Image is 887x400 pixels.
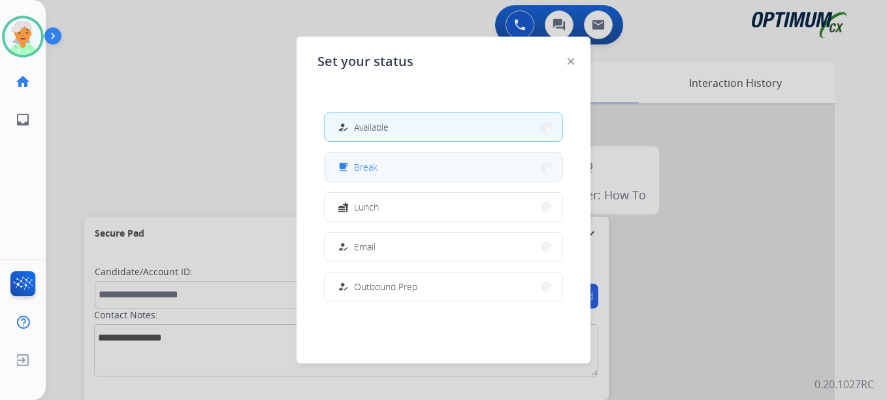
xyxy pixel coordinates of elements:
mat-icon: inbox [15,112,31,127]
button: Break [325,153,562,181]
button: Lunch [325,193,562,221]
span: Outbound Prep [354,280,417,293]
mat-icon: fastfood [338,201,349,212]
span: Available [354,120,389,134]
mat-icon: how_to_reg [338,122,349,133]
span: Lunch [354,200,379,214]
span: Email [354,240,376,254]
button: Outbound Prep [325,273,562,301]
img: avatar [5,18,41,55]
p: 0.20.1027RC [814,376,874,392]
mat-icon: how_to_reg [338,241,349,252]
button: Email [325,233,562,261]
mat-icon: how_to_reg [338,281,349,292]
mat-icon: home [15,74,31,90]
span: Break [354,160,378,174]
span: Set your status [317,52,413,71]
button: Available [325,113,562,141]
mat-icon: free_breakfast [338,161,349,173]
img: close-button [568,58,574,65]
